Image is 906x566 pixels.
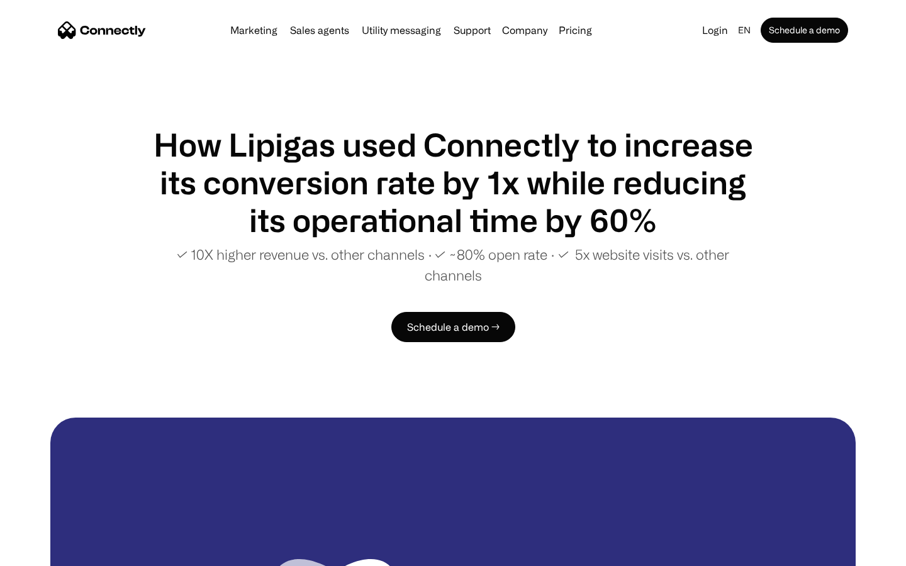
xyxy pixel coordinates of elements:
p: ✓ 10X higher revenue vs. other channels ∙ ✓ ~80% open rate ∙ ✓ 5x website visits vs. other channels [151,244,755,286]
aside: Language selected: English [13,543,75,562]
a: Pricing [554,25,597,35]
h1: How Lipigas used Connectly to increase its conversion rate by 1x while reducing its operational t... [151,126,755,239]
a: Login [697,21,733,39]
a: Sales agents [285,25,354,35]
div: Company [502,21,547,39]
a: Utility messaging [357,25,446,35]
a: Schedule a demo → [391,312,515,342]
a: Marketing [225,25,282,35]
div: en [738,21,751,39]
a: Schedule a demo [761,18,848,43]
ul: Language list [25,544,75,562]
a: Support [449,25,496,35]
